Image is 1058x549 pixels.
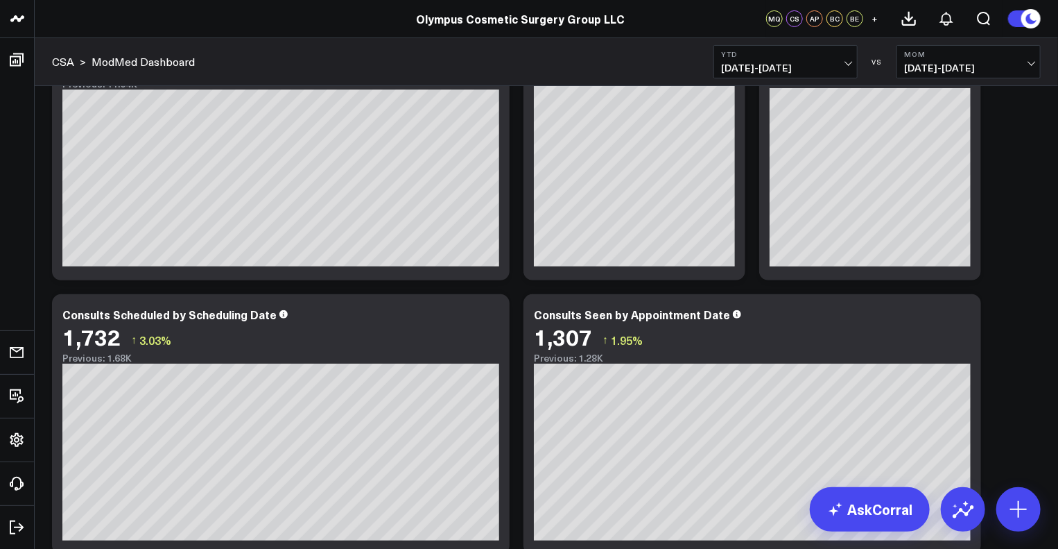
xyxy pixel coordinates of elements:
[872,14,878,24] span: +
[62,324,121,349] div: 1,732
[826,10,843,27] div: BC
[611,332,643,348] span: 1.95%
[786,10,803,27] div: CS
[810,487,930,532] a: AskCorral
[867,10,883,27] button: +
[534,307,730,322] div: Consults Seen by Appointment Date
[721,62,850,74] span: [DATE] - [DATE]
[721,50,850,58] b: YTD
[92,54,195,69] a: ModMed Dashboard
[139,332,171,348] span: 3.03%
[896,45,1041,78] button: MoM[DATE]-[DATE]
[534,324,592,349] div: 1,307
[806,10,823,27] div: AP
[534,353,971,364] div: Previous: 1.28K
[904,62,1033,74] span: [DATE] - [DATE]
[602,331,608,349] span: ↑
[416,11,625,26] a: Olympus Cosmetic Surgery Group LLC
[62,353,499,364] div: Previous: 1.68K
[847,10,863,27] div: BE
[713,45,858,78] button: YTD[DATE]-[DATE]
[62,307,277,322] div: Consults Scheduled by Scheduling Date
[52,54,86,69] div: >
[904,50,1033,58] b: MoM
[52,54,74,69] a: CSA
[131,331,137,349] span: ↑
[766,10,783,27] div: MQ
[865,58,890,66] div: VS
